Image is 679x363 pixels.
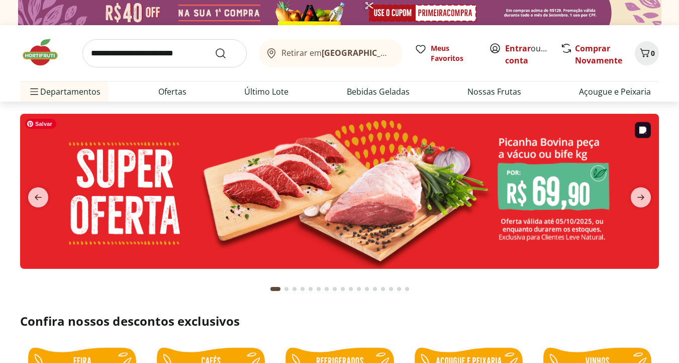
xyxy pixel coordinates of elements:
button: Retirar em[GEOGRAPHIC_DATA]/[GEOGRAPHIC_DATA] [259,39,403,67]
button: Go to page 5 from fs-carousel [307,277,315,301]
img: super oferta [20,114,659,269]
span: 0 [651,48,655,58]
h2: Confira nossos descontos exclusivos [20,313,659,329]
button: next [623,187,659,207]
span: Departamentos [28,80,101,104]
button: Go to page 3 from fs-carousel [290,277,299,301]
button: Go to page 2 from fs-carousel [282,277,290,301]
a: Meus Favoritos [415,43,477,63]
a: Nossas Frutas [467,86,521,98]
span: Meus Favoritos [431,43,477,63]
a: Entrar [505,43,531,54]
input: search [82,39,247,67]
a: Bebidas Geladas [347,86,410,98]
button: Current page from fs-carousel [268,277,282,301]
button: Go to page 12 from fs-carousel [363,277,371,301]
button: Go to page 6 from fs-carousel [315,277,323,301]
button: previous [20,187,56,207]
button: Go to page 4 from fs-carousel [299,277,307,301]
span: Salvar [25,119,56,129]
span: ou [505,42,550,66]
button: Go to page 11 from fs-carousel [355,277,363,301]
a: Ofertas [158,86,186,98]
button: Go to page 8 from fs-carousel [331,277,339,301]
button: Go to page 13 from fs-carousel [371,277,379,301]
button: Carrinho [635,41,659,65]
button: Menu [28,80,40,104]
a: Último Lote [244,86,288,98]
b: [GEOGRAPHIC_DATA]/[GEOGRAPHIC_DATA] [322,47,491,58]
button: Go to page 16 from fs-carousel [395,277,403,301]
button: Go to page 10 from fs-carousel [347,277,355,301]
button: Submit Search [215,47,239,59]
a: Criar conta [505,43,560,66]
button: Go to page 17 from fs-carousel [403,277,411,301]
span: Retirar em [281,48,393,57]
a: Comprar Novamente [575,43,622,66]
button: Go to page 9 from fs-carousel [339,277,347,301]
a: Açougue e Peixaria [579,86,651,98]
button: Go to page 7 from fs-carousel [323,277,331,301]
button: Go to page 14 from fs-carousel [379,277,387,301]
button: Go to page 15 from fs-carousel [387,277,395,301]
img: Hortifruti [20,37,70,67]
